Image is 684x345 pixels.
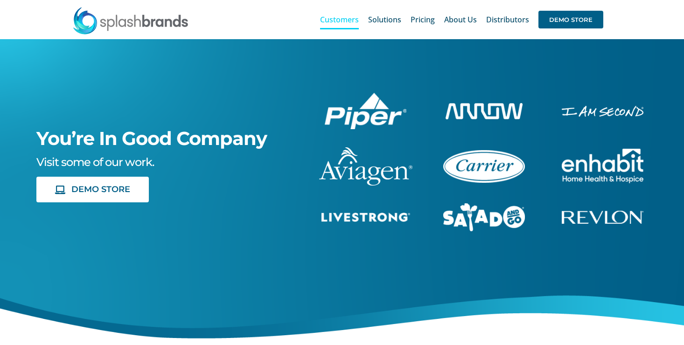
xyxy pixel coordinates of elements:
[319,147,412,186] img: aviagen-1C
[321,213,410,222] img: Livestrong Store
[562,149,643,183] img: Enhabit Gear Store
[562,106,643,117] img: I Am Second Store
[486,16,529,23] span: Distributors
[562,211,643,224] img: Revlon
[320,5,603,34] nav: Main Menu
[411,16,435,23] span: Pricing
[36,127,267,150] span: You’re In Good Company
[36,155,154,169] span: Visit some of our work.
[368,16,401,23] span: Solutions
[320,16,359,23] span: Customers
[72,7,189,34] img: SplashBrands.com Logo
[325,91,406,102] a: piper-White
[321,211,410,221] a: livestrong-5E-website
[538,5,603,34] a: DEMO STORE
[325,93,406,129] img: Piper Pilot Ship
[538,11,603,28] span: DEMO STORE
[444,16,477,23] span: About Us
[562,147,643,158] a: enhabit-stacked-white
[486,5,529,34] a: Distributors
[443,203,525,231] img: Salad And Go Store
[562,209,643,220] a: revlon-flat-white
[411,5,435,34] a: Pricing
[443,202,525,212] a: sng-1C
[71,185,130,194] span: DEMO STORE
[443,150,525,183] img: Carrier Brand Store
[443,149,525,159] a: carrier-1B
[320,5,359,34] a: Customers
[446,103,523,119] img: Arrow Store
[562,104,643,115] a: enhabit-stacked-white
[446,102,523,112] a: arrow-white
[36,177,149,202] a: DEMO STORE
